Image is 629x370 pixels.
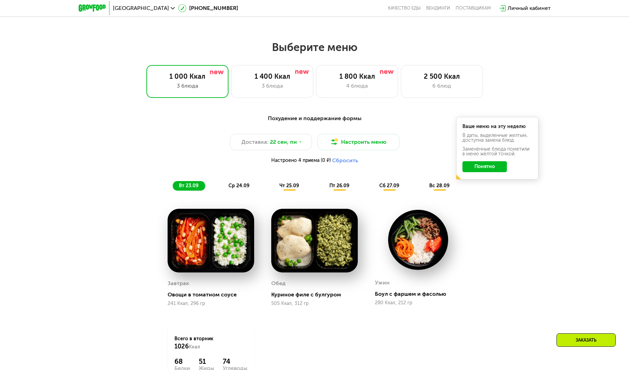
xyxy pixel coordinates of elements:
span: чт 25.09 [279,183,299,189]
span: пт 26.09 [329,183,349,189]
div: 3 блюда [154,82,221,90]
h2: Выберите меню [22,40,607,54]
div: В даты, выделенные желтым, доступна замена блюд. [462,133,532,143]
a: [PHONE_NUMBER] [178,4,238,12]
div: Куриное филе с булгуром [271,291,363,298]
span: Настроено 4 приема (0 ₽) [271,158,331,163]
div: поставщикам [456,5,491,11]
div: 241 Ккал, 296 гр [168,301,254,306]
span: ср 24.09 [228,183,249,189]
span: вт 23.09 [179,183,198,189]
button: Понятно [462,161,507,172]
span: 1026 [174,343,189,350]
span: 22 сен, пн [270,138,297,146]
div: Боул с фаршем и фасолью [375,291,467,297]
span: Ккал [189,344,200,350]
div: 6 блюд [408,82,476,90]
span: вс 28.09 [429,183,449,189]
div: 3 блюда [238,82,306,90]
div: 2 500 Ккал [408,72,476,80]
button: Настроить меню [317,134,399,150]
div: 505 Ккал, 312 гр [271,301,358,306]
a: Качество еды [388,5,421,11]
div: Заказать [556,333,616,347]
button: Сбросить [332,157,358,164]
div: 74 [223,357,247,366]
span: [GEOGRAPHIC_DATA] [113,5,169,11]
div: Похудение и поддержание формы [112,114,517,123]
div: Ваше меню на эту неделю [462,124,532,129]
div: 280 Ккал, 212 гр [375,300,461,306]
div: 51 [199,357,214,366]
div: 4 блюда [323,82,391,90]
div: Заменённые блюда пометили в меню жёлтой точкой. [462,147,532,156]
div: 1 400 Ккал [238,72,306,80]
span: Доставка: [241,138,268,146]
div: Ужин [375,278,390,288]
span: сб 27.09 [379,183,399,189]
div: Всего в вторник [174,335,247,350]
div: 1 000 Ккал [154,72,221,80]
div: Завтрак [168,278,189,289]
div: Личный кабинет [508,4,551,12]
a: Вендинги [426,5,450,11]
div: 1 800 Ккал [323,72,391,80]
div: 68 [174,357,190,366]
div: Обед [271,278,286,289]
div: Овощи в томатном соусе [168,291,260,298]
